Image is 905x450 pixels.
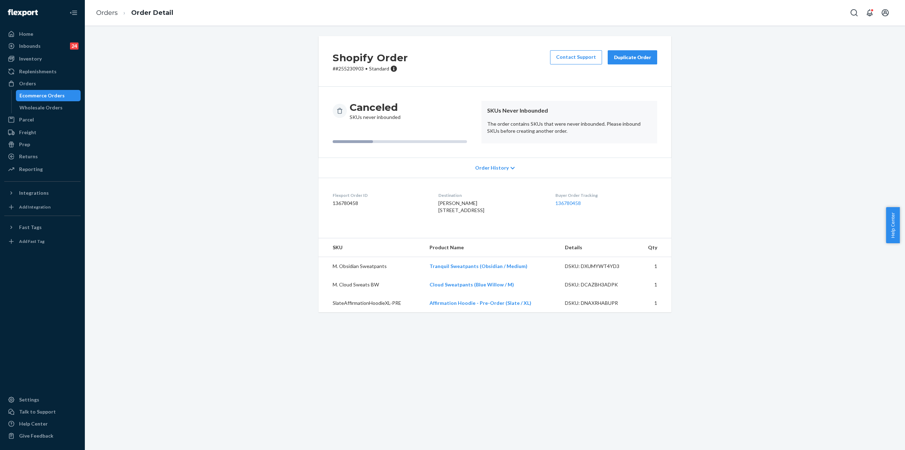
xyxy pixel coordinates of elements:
[430,300,531,306] a: Affirmation Hoodie - Pre-Order (Slate / XL)
[369,65,389,72] span: Standard
[131,9,173,17] a: Order Detail
[4,236,81,247] a: Add Fast Tag
[4,78,81,89] a: Orders
[559,238,637,257] th: Details
[19,189,49,196] div: Integrations
[637,294,671,312] td: 1
[19,116,34,123] div: Parcel
[4,406,81,417] button: Talk to Support
[319,257,424,276] td: M. Obsidian Sweatpants
[4,164,81,175] a: Reporting
[4,394,81,405] a: Settings
[4,201,81,213] a: Add Integration
[90,2,179,23] ol: breadcrumbs
[4,187,81,199] button: Integrations
[70,42,78,50] div: 24
[4,114,81,125] a: Parcel
[19,42,41,50] div: Inbounds
[863,6,877,20] button: Open notifications
[19,92,65,99] div: Ecommerce Orders
[333,200,427,207] dd: 136780458
[319,275,424,294] td: M. Cloud Sweats BW
[4,66,81,77] a: Replenishments
[19,408,56,415] div: Talk to Support
[19,141,30,148] div: Prep
[4,222,81,233] button: Fast Tags
[19,420,48,427] div: Help Center
[438,200,484,213] span: [PERSON_NAME] [STREET_ADDRESS]
[19,30,33,38] div: Home
[19,166,43,173] div: Reporting
[8,9,38,16] img: Flexport logo
[4,430,81,442] button: Give Feedback
[487,120,652,135] p: The order contains SKUs that were never inbounded. Please inbound SKUs before creating another or...
[350,101,401,114] h3: Canceled
[66,6,81,20] button: Close Navigation
[4,28,81,40] a: Home
[424,238,559,257] th: Product Name
[4,151,81,162] a: Returns
[19,432,53,439] div: Give Feedback
[19,224,42,231] div: Fast Tags
[350,101,401,121] div: SKUs never inbounded
[637,275,671,294] td: 1
[4,418,81,429] a: Help Center
[333,192,427,198] dt: Flexport Order ID
[555,192,657,198] dt: Buyer Order Tracking
[637,238,671,257] th: Qty
[565,281,631,288] div: DSKU: DCAZBH3ADPK
[19,238,45,244] div: Add Fast Tag
[16,90,81,101] a: Ecommerce Orders
[438,192,544,198] dt: Destination
[637,257,671,276] td: 1
[886,207,900,243] button: Help Center
[19,204,51,210] div: Add Integration
[365,65,368,72] span: •
[430,281,514,287] a: Cloud Sweatpants (Blue Willow / M)
[555,200,581,206] a: 136780458
[878,6,892,20] button: Open account menu
[4,127,81,138] a: Freight
[614,54,651,61] div: Duplicate Order
[565,263,631,270] div: DSKU: DXUMYWT4YD3
[19,153,38,160] div: Returns
[319,294,424,312] td: SlateAffirmationHoodieXL-PRE
[847,6,861,20] button: Open Search Box
[4,53,81,64] a: Inventory
[19,80,36,87] div: Orders
[16,102,81,113] a: Wholesale Orders
[19,68,57,75] div: Replenishments
[430,263,527,269] a: Tranquil Sweatpants (Obsidian / Medium)
[19,104,63,111] div: Wholesale Orders
[565,300,631,307] div: DSKU: DNAXRHABUPR
[860,429,898,446] iframe: Opens a widget where you can chat to one of our agents
[319,238,424,257] th: SKU
[96,9,118,17] a: Orders
[475,164,509,171] span: Order History
[19,55,42,62] div: Inventory
[4,139,81,150] a: Prep
[333,50,408,65] h2: Shopify Order
[333,65,408,72] p: # #255230903
[608,50,657,64] button: Duplicate Order
[19,396,39,403] div: Settings
[19,129,36,136] div: Freight
[550,50,602,64] a: Contact Support
[487,107,652,115] header: SKUs Never Inbounded
[4,40,81,52] a: Inbounds24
